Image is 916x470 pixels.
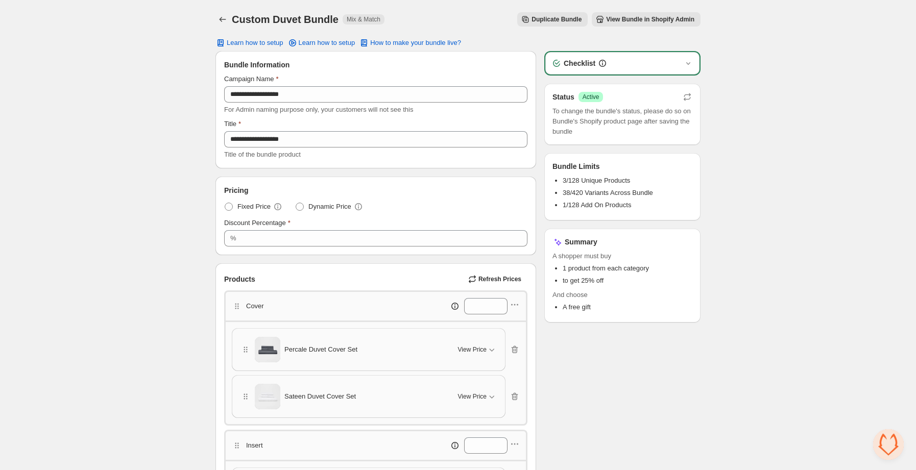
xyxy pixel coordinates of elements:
[224,218,291,228] label: Discount Percentage
[353,36,467,50] button: How to make your bundle live?
[564,58,595,68] h3: Checklist
[308,202,351,212] span: Dynamic Price
[237,202,271,212] span: Fixed Price
[284,391,356,402] span: Sateen Duvet Cover Set
[478,275,521,283] span: Refresh Prices
[224,274,255,284] span: Products
[552,92,574,102] h3: Status
[246,440,263,451] p: Insert
[230,233,236,243] div: %
[563,302,692,312] li: A free gift
[458,345,487,354] span: View Price
[552,290,692,300] span: And choose
[452,388,503,405] button: View Price
[370,39,461,47] span: How to make your bundle live?
[232,13,339,26] h1: Custom Duvet Bundle
[224,74,279,84] label: Campaign Name
[452,341,503,358] button: View Price
[299,39,355,47] span: Learn how to setup
[224,151,301,158] span: Title of the bundle product
[224,60,290,70] span: Bundle Information
[517,12,588,27] button: Duplicate Bundle
[563,201,631,209] span: 1/128 Add On Products
[347,15,380,23] span: Mix & Match
[532,15,582,23] span: Duplicate Bundle
[873,429,904,460] a: Відкритий чат
[552,161,600,171] h3: Bundle Limits
[464,272,527,286] button: Refresh Prices
[552,251,692,261] span: A shopper must buy
[224,185,248,195] span: Pricing
[209,36,290,50] button: Learn how to setup
[563,276,692,286] li: to get 25% off
[563,263,692,274] li: 1 product from each category
[606,15,694,23] span: View Bundle in Shopify Admin
[224,119,241,129] label: Title
[565,237,597,247] h3: Summary
[281,36,361,50] a: Learn how to setup
[215,12,230,27] button: Back
[284,344,357,355] span: Percale Duvet Cover Set
[227,39,283,47] span: Learn how to setup
[255,337,280,362] img: Percale Duvet Cover Set
[255,384,280,409] img: Sateen Duvet Cover Set
[583,93,599,101] span: Active
[224,106,413,113] span: For Admin naming purpose only, your customers will not see this
[552,106,692,137] span: To change the bundle's status, please do so on Bundle's Shopify product page after saving the bundle
[458,392,487,401] span: View Price
[563,177,630,184] span: 3/128 Unique Products
[246,301,264,311] p: Cover
[592,12,701,27] button: View Bundle in Shopify Admin
[563,189,653,196] span: 38/420 Variants Across Bundle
